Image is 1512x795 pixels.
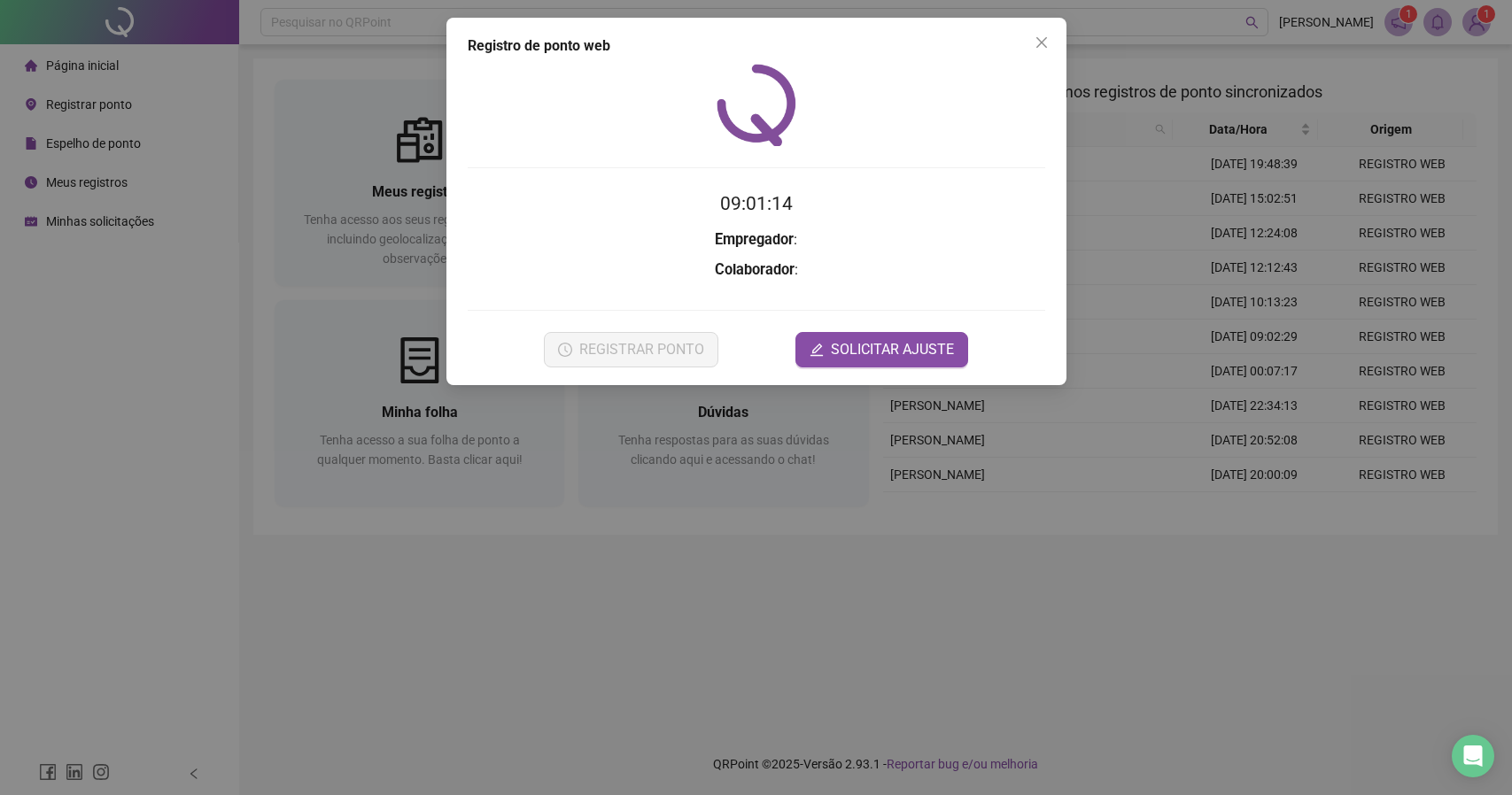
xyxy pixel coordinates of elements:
[468,259,1045,282] h3: :
[1452,735,1494,777] div: Open Intercom Messenger
[717,64,796,146] img: QRPoint
[810,343,824,357] span: edit
[715,231,794,248] strong: Empregador
[720,193,793,214] time: 09:01:14
[468,228,1045,251] h3: :
[795,332,968,367] button: editSOLICITAR AJUSTE
[544,332,718,367] button: REGISTRAR PONTO
[1027,28,1056,57] button: Close
[715,261,795,278] strong: Colaborador
[831,339,954,360] span: SOLICITAR AJUSTE
[468,35,1045,57] div: Registro de ponto web
[1035,35,1049,50] span: close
